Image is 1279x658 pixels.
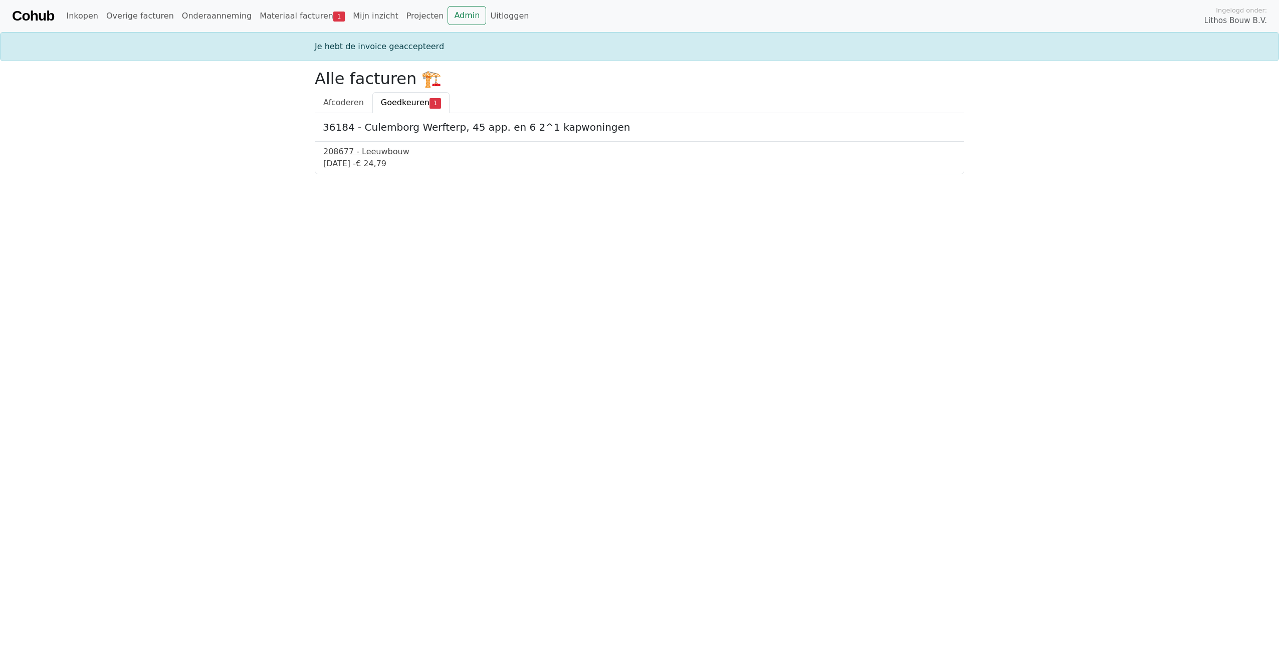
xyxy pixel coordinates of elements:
[323,98,364,107] span: Afcoderen
[349,6,402,26] a: Mijn inzicht
[315,69,964,88] h2: Alle facturen 🏗️
[256,6,349,26] a: Materiaal facturen1
[309,41,970,53] div: Je hebt de invoice geaccepteerd
[12,4,54,28] a: Cohub
[323,121,956,133] h5: 36184 - Culemborg Werfterp, 45 app. en 6 2^1 kapwoningen
[1216,6,1267,15] span: Ingelogd onder:
[315,92,372,113] a: Afcoderen
[486,6,533,26] a: Uitloggen
[178,6,256,26] a: Onderaanneming
[430,98,441,108] span: 1
[448,6,486,25] a: Admin
[372,92,450,113] a: Goedkeuren1
[356,159,386,168] span: € 24,79
[402,6,448,26] a: Projecten
[1204,15,1267,27] span: Lithos Bouw B.V.
[381,98,430,107] span: Goedkeuren
[333,12,345,22] span: 1
[323,158,956,170] div: [DATE] -
[323,146,956,158] div: 208677 - Leeuwbouw
[62,6,102,26] a: Inkopen
[323,146,956,170] a: 208677 - Leeuwbouw[DATE] -€ 24,79
[102,6,178,26] a: Overige facturen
